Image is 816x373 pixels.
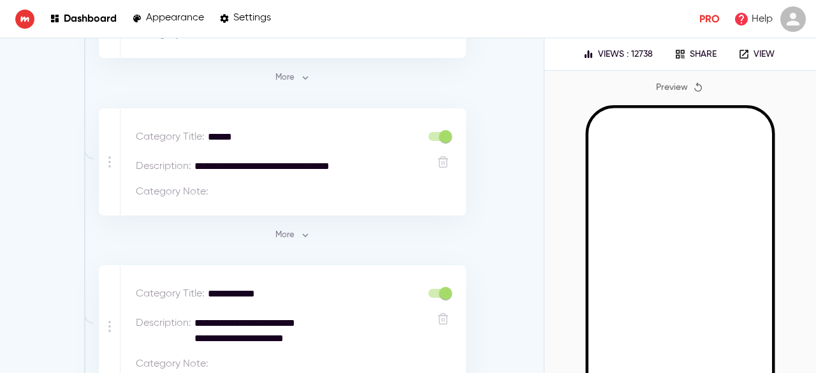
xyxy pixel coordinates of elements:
[136,316,191,331] p: Description :
[690,49,717,60] p: Share
[666,45,725,64] button: Share
[730,8,776,31] a: Help
[752,11,773,27] p: Help
[272,226,313,245] button: More
[132,10,204,27] a: Appearance
[136,356,208,372] p: Category Note :
[64,12,117,24] p: Dashboard
[136,159,191,174] p: Description :
[275,228,310,243] span: More
[729,45,783,64] a: View
[435,154,451,170] button: Delete
[146,12,204,24] p: Appearance
[219,10,271,27] a: Settings
[699,11,720,27] p: Pro
[598,49,653,60] p: Views : 12738
[275,71,310,85] span: More
[435,311,451,327] button: Delete
[272,68,313,88] button: More
[50,10,117,27] a: Dashboard
[578,45,658,64] button: Views : 12738
[136,286,205,302] p: Category Title :
[754,49,775,60] p: View
[136,129,205,145] p: Category Title :
[136,184,208,200] p: Category Note :
[233,12,271,24] p: Settings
